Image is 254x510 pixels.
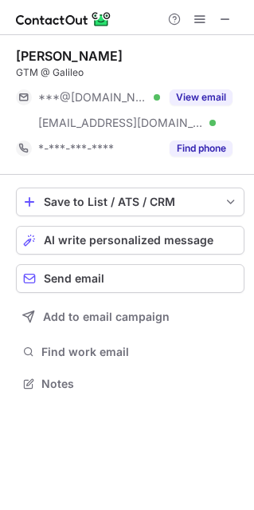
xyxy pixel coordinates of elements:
[16,65,244,80] div: GTM @ Galileo
[38,116,204,130] span: [EMAIL_ADDRESS][DOMAIN_NAME]
[44,234,213,247] span: AI write personalized message
[170,89,233,105] button: Reveal Button
[38,90,148,105] span: ***@[DOMAIN_NAME]
[16,188,244,216] button: save-profile-one-click
[16,341,244,363] button: Find work email
[16,226,244,255] button: AI write personalized message
[16,373,244,395] button: Notes
[170,140,233,156] button: Reveal Button
[16,302,244,331] button: Add to email campaign
[16,48,123,64] div: [PERSON_NAME]
[43,310,170,323] span: Add to email campaign
[16,10,111,29] img: ContactOut v5.3.10
[41,345,238,359] span: Find work email
[16,264,244,293] button: Send email
[41,377,238,391] span: Notes
[44,196,217,208] div: Save to List / ATS / CRM
[44,272,104,285] span: Send email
